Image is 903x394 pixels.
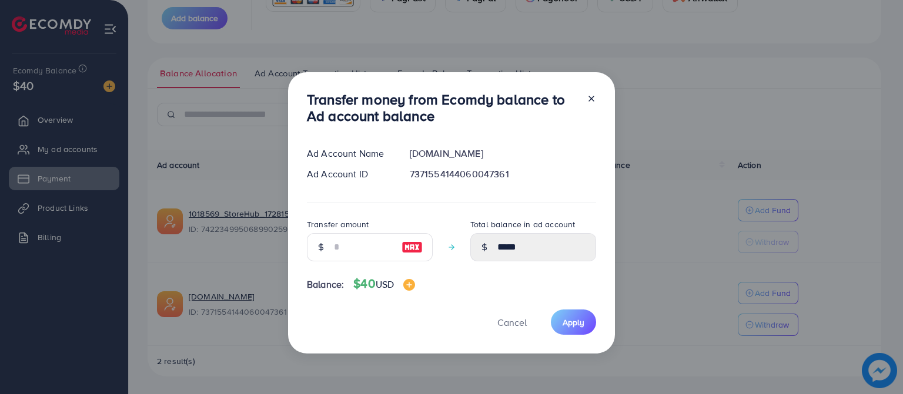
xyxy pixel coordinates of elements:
button: Apply [551,309,596,335]
img: image [402,240,423,254]
span: Apply [563,316,584,328]
span: USD [376,278,394,291]
div: 7371554144060047361 [400,167,606,181]
span: Cancel [497,316,527,329]
img: image [403,279,415,291]
div: [DOMAIN_NAME] [400,147,606,160]
div: Ad Account ID [297,167,400,181]
h4: $40 [353,277,415,291]
h3: Transfer money from Ecomdy balance to Ad account balance [307,91,577,125]
label: Total balance in ad account [470,218,575,230]
span: Balance: [307,278,344,291]
label: Transfer amount [307,218,369,230]
div: Ad Account Name [297,147,400,160]
button: Cancel [483,309,541,335]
